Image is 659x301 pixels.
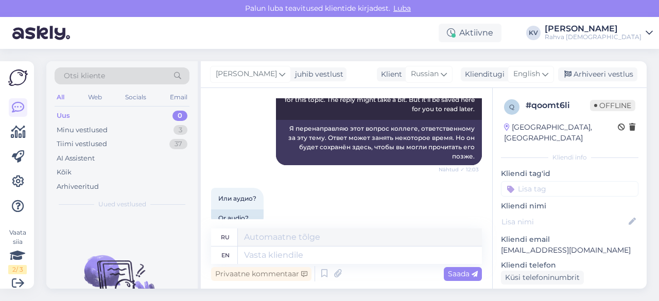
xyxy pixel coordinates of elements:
p: Kliendi tag'id [501,168,638,179]
p: Kliendi nimi [501,201,638,211]
img: Askly Logo [8,69,28,86]
span: [PERSON_NAME] [216,68,277,80]
div: Rahva [DEMOGRAPHIC_DATA] [545,33,641,41]
div: Privaatne kommentaar [211,267,311,281]
p: Kliendi email [501,234,638,245]
span: I am routing this question to the colleague who is responsible for this topic. The reply might ta... [284,86,476,113]
span: Uued vestlused [98,200,146,209]
div: Arhiveeri vestlus [558,67,637,81]
div: Web [86,91,104,104]
span: Или аудио? [218,194,256,202]
div: Я перенаправляю этот вопрос коллеге, ответственному за эту тему. Ответ может занять некоторое вре... [276,120,482,165]
div: Klient [377,69,402,80]
div: ru [221,228,230,246]
div: Klienditugi [461,69,505,80]
div: All [55,91,66,104]
span: Luba [390,4,414,13]
div: AI Assistent [57,153,95,164]
p: Kliendi telefon [501,260,638,271]
a: [PERSON_NAME]Rahva [DEMOGRAPHIC_DATA] [545,25,653,41]
div: KV [526,26,541,40]
div: Kliendi info [501,153,638,162]
div: Or audio? [211,209,264,227]
div: [PERSON_NAME] [545,25,641,33]
div: [GEOGRAPHIC_DATA], [GEOGRAPHIC_DATA] [504,122,618,144]
div: 3 [174,125,187,135]
div: 2 / 3 [8,265,27,274]
div: en [221,246,230,264]
span: Saada [448,269,478,278]
div: Küsi telefoninumbrit [501,271,584,285]
span: English [513,68,540,80]
div: Email [168,91,189,104]
input: Lisa tag [501,181,638,197]
div: Vaata siia [8,228,27,274]
div: 37 [169,139,187,149]
div: Tiimi vestlused [57,139,107,149]
div: Arhiveeritud [57,182,99,192]
div: juhib vestlust [291,69,343,80]
span: Offline [590,100,635,111]
p: [EMAIL_ADDRESS][DOMAIN_NAME] [501,245,638,256]
div: Aktiivne [439,24,501,42]
span: Otsi kliente [64,70,105,81]
div: Uus [57,111,70,121]
div: Kõik [57,167,72,178]
div: # qoomt6li [526,99,590,112]
div: 0 [172,111,187,121]
input: Lisa nimi [501,216,627,227]
span: Nähtud ✓ 12:03 [439,166,479,173]
span: q [509,103,514,111]
div: Minu vestlused [57,125,108,135]
span: Russian [411,68,439,80]
div: Socials [123,91,148,104]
